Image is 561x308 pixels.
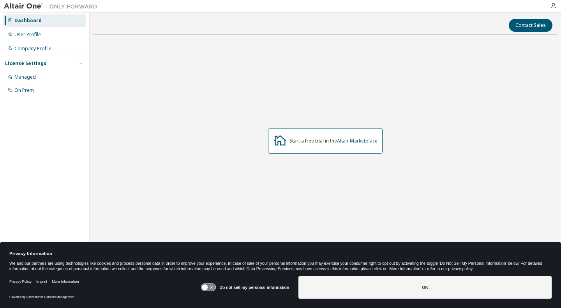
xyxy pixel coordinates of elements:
[4,2,101,10] img: Altair One
[14,18,42,24] div: Dashboard
[289,138,378,144] div: Start a free trial in the
[14,87,34,93] div: On Prem
[14,46,51,52] div: Company Profile
[5,60,46,67] div: License Settings
[509,19,552,32] button: Contact Sales
[14,74,36,80] div: Managed
[14,32,41,38] div: User Profile
[337,137,378,144] a: Altair Marketplace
